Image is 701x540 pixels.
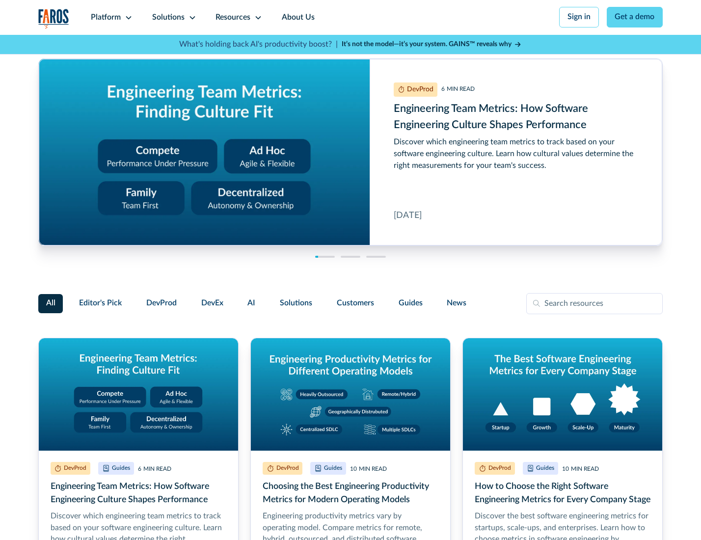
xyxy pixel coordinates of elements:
span: Guides [399,297,423,309]
a: home [38,9,70,29]
img: Graphic titled 'Engineering Team Metrics: Finding Culture Fit' with four cultural models: Compete... [39,338,238,451]
a: Engineering Team Metrics: How Software Engineering Culture Shapes Performance [39,59,663,245]
div: Solutions [152,12,185,24]
p: What's holding back AI's productivity boost? | [179,39,338,51]
form: Filter Form [38,293,663,315]
img: On blue gradient, graphic titled 'The Best Software Engineering Metrics for Every Company Stage' ... [463,338,662,451]
div: Resources [216,12,250,24]
span: AI [247,297,255,309]
span: DevEx [201,297,223,309]
strong: It’s not the model—it’s your system. GAINS™ reveals why [342,41,512,48]
div: Platform [91,12,121,24]
a: Get a demo [607,7,663,27]
img: Logo of the analytics and reporting company Faros. [38,9,70,29]
span: Solutions [280,297,312,309]
span: Customers [337,297,374,309]
span: DevProd [146,297,177,309]
input: Search resources [526,293,663,315]
a: It’s not the model—it’s your system. GAINS™ reveals why [342,39,522,50]
div: cms-link [39,59,663,245]
a: Sign in [559,7,599,27]
span: All [46,297,55,309]
img: Graphic titled 'Engineering productivity metrics for different operating models' showing five mod... [251,338,450,451]
span: News [447,297,466,309]
span: Editor's Pick [79,297,122,309]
